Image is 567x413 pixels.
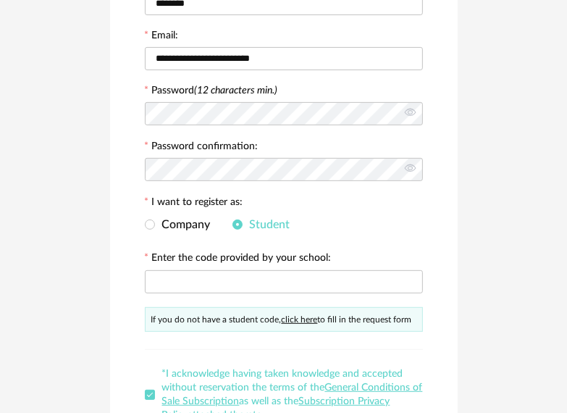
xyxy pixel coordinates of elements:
[145,30,179,43] label: Email:
[145,197,243,210] label: I want to register as:
[243,219,290,230] span: Student
[145,253,332,266] label: Enter the code provided by your school:
[195,85,278,96] i: (12 characters min.)
[162,383,423,406] a: General Conditions of Sale Subscription
[155,219,211,230] span: Company
[145,141,259,154] label: Password confirmation:
[282,315,318,324] a: click here
[152,85,278,96] label: Password
[145,307,423,332] div: If you do not have a student code, to fill in the request form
